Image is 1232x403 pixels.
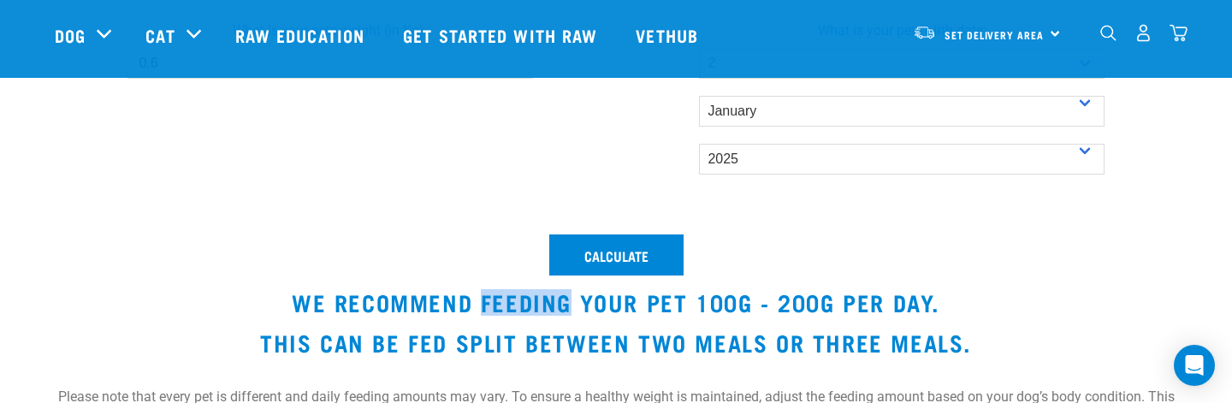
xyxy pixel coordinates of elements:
div: Open Intercom Messenger [1174,345,1215,386]
img: home-icon-1@2x.png [1100,25,1116,41]
img: user.png [1134,24,1152,42]
span: Set Delivery Area [945,32,1044,38]
a: Vethub [619,1,720,69]
img: home-icon@2x.png [1170,24,1188,42]
button: Calculate [549,234,684,276]
a: Dog [55,22,86,48]
a: Get started with Raw [386,1,619,69]
a: Cat [145,22,175,48]
h3: This can be fed split between two meals or three meals. [55,329,1177,356]
a: Raw Education [218,1,386,69]
img: van-moving.png [913,25,936,40]
h3: We recommend feeding your pet 100g - 200g per day. [55,289,1177,316]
